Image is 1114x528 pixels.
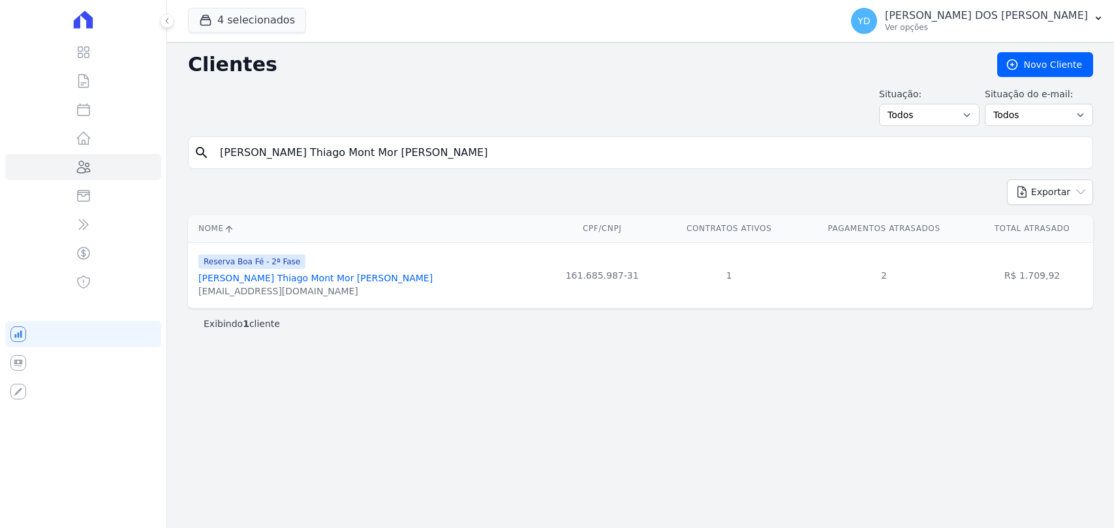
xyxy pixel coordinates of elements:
[971,215,1093,242] th: Total Atrasado
[661,215,797,242] th: Contratos Ativos
[188,8,306,33] button: 4 selecionados
[858,16,870,25] span: YD
[885,22,1088,33] p: Ver opções
[212,140,1087,166] input: Buscar por nome, CPF ou e-mail
[985,87,1093,101] label: Situação do e-mail:
[198,255,305,269] span: Reserva Boa Fé - 2ª Fase
[194,145,209,161] i: search
[841,3,1114,39] button: YD [PERSON_NAME] DOS [PERSON_NAME] Ver opções
[885,9,1088,22] p: [PERSON_NAME] DOS [PERSON_NAME]
[879,87,980,101] label: Situação:
[797,215,971,242] th: Pagamentos Atrasados
[188,53,976,76] h2: Clientes
[198,273,433,283] a: [PERSON_NAME] Thiago Mont Mor [PERSON_NAME]
[1007,179,1093,205] button: Exportar
[971,242,1093,308] td: R$ 1.709,92
[188,215,543,242] th: Nome
[198,285,433,298] div: [EMAIL_ADDRESS][DOMAIN_NAME]
[243,318,249,329] b: 1
[204,317,280,330] p: Exibindo cliente
[661,242,797,308] td: 1
[543,242,662,308] td: 161.685.987-31
[997,52,1093,77] a: Novo Cliente
[797,242,971,308] td: 2
[543,215,662,242] th: CPF/CNPJ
